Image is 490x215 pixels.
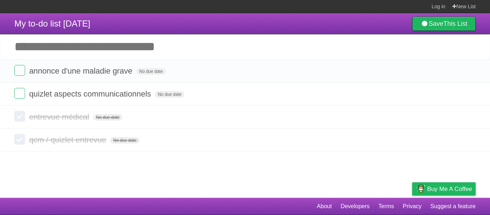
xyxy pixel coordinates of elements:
[29,112,91,121] span: entrevue médical
[340,200,369,213] a: Developers
[14,111,25,122] label: Done
[14,65,25,76] label: Done
[93,114,122,121] span: No due date
[403,200,421,213] a: Privacy
[29,89,153,98] span: quizlet aspects communicationnels
[443,20,467,27] b: This List
[412,17,476,31] a: SaveThis List
[14,88,25,99] label: Done
[430,200,476,213] a: Suggest a feature
[155,91,184,98] span: No due date
[29,135,108,144] span: qcm / quizlet entrevue
[378,200,394,213] a: Terms
[317,200,332,213] a: About
[416,183,425,195] img: Buy me a coffee
[412,182,476,196] a: Buy me a coffee
[14,19,90,28] span: My to-do list [DATE]
[427,183,472,195] span: Buy me a coffee
[110,137,139,144] span: No due date
[14,134,25,145] label: Done
[136,68,165,75] span: No due date
[29,66,134,75] span: annonce d'une maladie grave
